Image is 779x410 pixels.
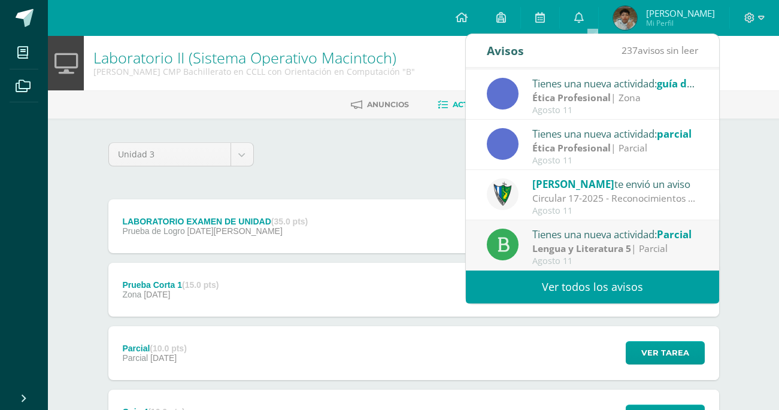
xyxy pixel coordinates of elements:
[532,75,699,91] div: Tienes una nueva actividad:
[109,143,253,166] a: Unidad 3
[532,126,699,141] div: Tienes una nueva actividad:
[532,242,631,255] strong: Lengua y Literatura 5
[150,344,186,353] strong: (10.0 pts)
[118,143,222,166] span: Unidad 3
[122,280,219,290] div: Prueba Corta 1
[657,77,763,90] span: guía de aprendizaje 4
[466,271,719,303] a: Ver todos los avisos
[532,105,699,116] div: Agosto 11
[487,34,524,67] div: Avisos
[657,127,692,141] span: parcial
[532,156,699,166] div: Agosto 11
[144,290,170,299] span: [DATE]
[438,95,505,114] a: Actividades
[150,353,177,363] span: [DATE]
[657,227,692,241] span: Parcial
[532,141,611,154] strong: Ética Profesional
[532,242,699,256] div: | Parcial
[122,217,308,226] div: LABORATORIO EXAMEN DE UNIDAD
[187,226,283,236] span: [DATE][PERSON_NAME]
[532,206,699,216] div: Agosto 11
[622,44,698,57] span: avisos sin leer
[532,176,699,192] div: te envió un aviso
[532,91,611,104] strong: Ética Profesional
[532,91,699,105] div: | Zona
[122,353,148,363] span: Parcial
[271,217,308,226] strong: (35.0 pts)
[641,342,689,364] span: Ver tarea
[93,66,415,77] div: Quinto Bachillerato CMP Bachillerato en CCLL con Orientación en Computación 'B'
[646,7,715,19] span: [PERSON_NAME]
[622,44,638,57] span: 237
[532,177,614,191] span: [PERSON_NAME]
[626,341,705,365] button: Ver tarea
[613,6,637,30] img: 7ae2895e5327fb7d9bac5f92124a37e4.png
[532,141,699,155] div: | Parcial
[532,226,699,242] div: Tienes una nueva actividad:
[93,49,415,66] h1: Laboratorio II (Sistema Operativo Macintoch)
[351,95,409,114] a: Anuncios
[122,226,184,236] span: Prueba de Logro
[122,290,141,299] span: Zona
[532,192,699,205] div: Circular 17-2025 - Reconocimientos a la LXXVI Promoción - Evaluaciones de Unidad: Estimados padre...
[367,100,409,109] span: Anuncios
[487,178,519,210] img: 9f174a157161b4ddbe12118a61fed988.png
[122,344,186,353] div: Parcial
[182,280,219,290] strong: (15.0 pts)
[646,18,715,28] span: Mi Perfil
[93,47,396,68] a: Laboratorio II (Sistema Operativo Macintoch)
[453,100,505,109] span: Actividades
[532,256,699,266] div: Agosto 11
